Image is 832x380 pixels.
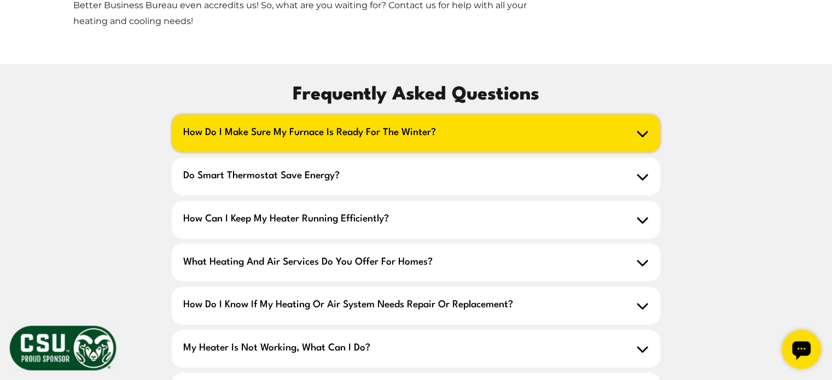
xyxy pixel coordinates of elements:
h2: How can I keep my heater running efficiently? [172,201,660,238]
img: CSU Sponsor Badge [8,324,118,372]
div: Open chat widget [4,4,44,44]
h2: What heating and air services do you offer for homes? [172,243,660,281]
h2: How do I know if my heating or air system needs repair or replacement? [172,287,660,324]
h2: My heater is not working, what can I do? [172,330,660,367]
h2: How do I make sure my furnace is ready for the winter? [172,114,660,152]
h2: Frequently Asked Questions [293,81,539,109]
h2: Do smart thermostat save energy? [172,157,660,195]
